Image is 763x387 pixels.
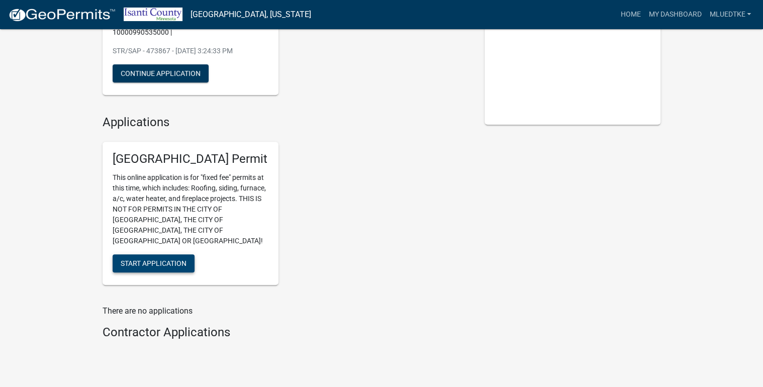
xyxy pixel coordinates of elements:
[190,6,311,23] a: [GEOGRAPHIC_DATA], [US_STATE]
[103,325,469,344] wm-workflow-list-section: Contractor Applications
[644,5,705,24] a: My Dashboard
[103,115,469,130] h4: Applications
[705,5,755,24] a: mluedtke
[124,8,182,21] img: Isanti County, Minnesota
[103,325,469,340] h4: Contractor Applications
[113,172,268,246] p: This online application is for "fixed fee" permits at this time, which includes: Roofing, siding,...
[113,64,209,82] button: Continue Application
[103,115,469,293] wm-workflow-list-section: Applications
[113,152,268,166] h5: [GEOGRAPHIC_DATA] Permit
[113,254,195,272] button: Start Application
[113,46,268,56] p: STR/SAP - 473867 - [DATE] 3:24:33 PM
[616,5,644,24] a: Home
[121,259,186,267] span: Start Application
[103,305,469,317] p: There are no applications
